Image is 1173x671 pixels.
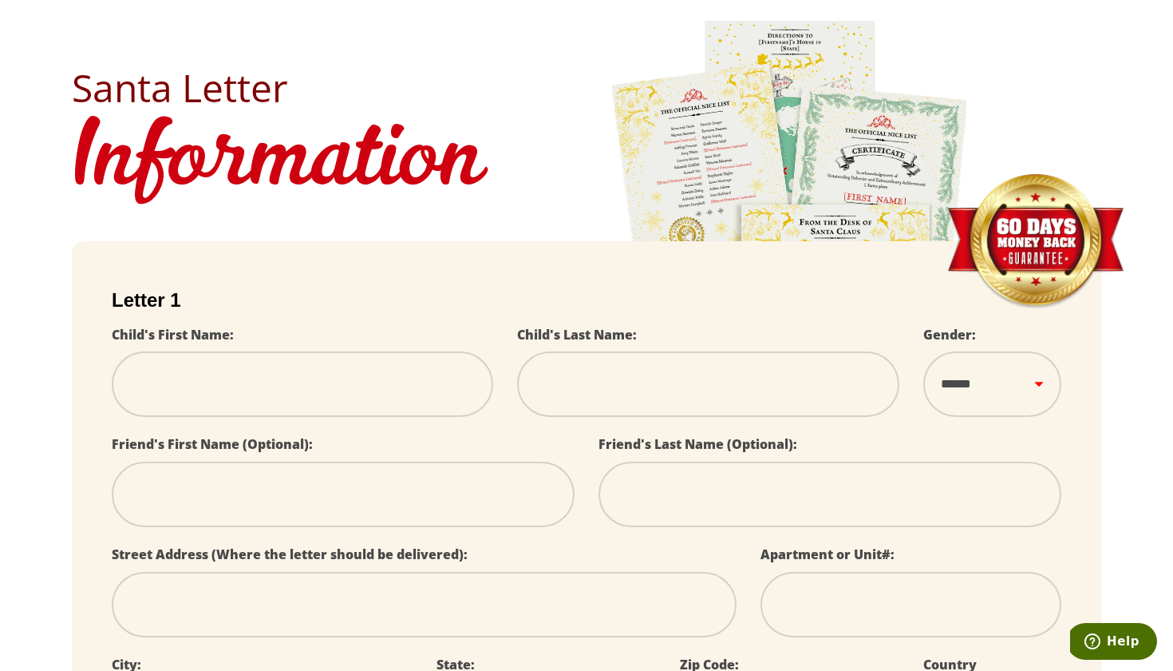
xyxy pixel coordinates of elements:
h2: Santa Letter [72,69,1101,107]
img: Money Back Guarantee [946,173,1125,310]
label: Child's Last Name: [517,326,637,343]
iframe: Opens a widget where you can find more information [1070,623,1157,663]
label: Child's First Name: [112,326,234,343]
h2: Letter 1 [112,289,1061,312]
label: Street Address (Where the letter should be delivered): [112,546,468,563]
label: Friend's First Name (Optional): [112,435,313,453]
h1: Information [72,107,1101,217]
label: Apartment or Unit#: [760,546,895,563]
label: Gender: [923,326,976,343]
img: letters.png [610,18,970,465]
label: Friend's Last Name (Optional): [598,435,797,453]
